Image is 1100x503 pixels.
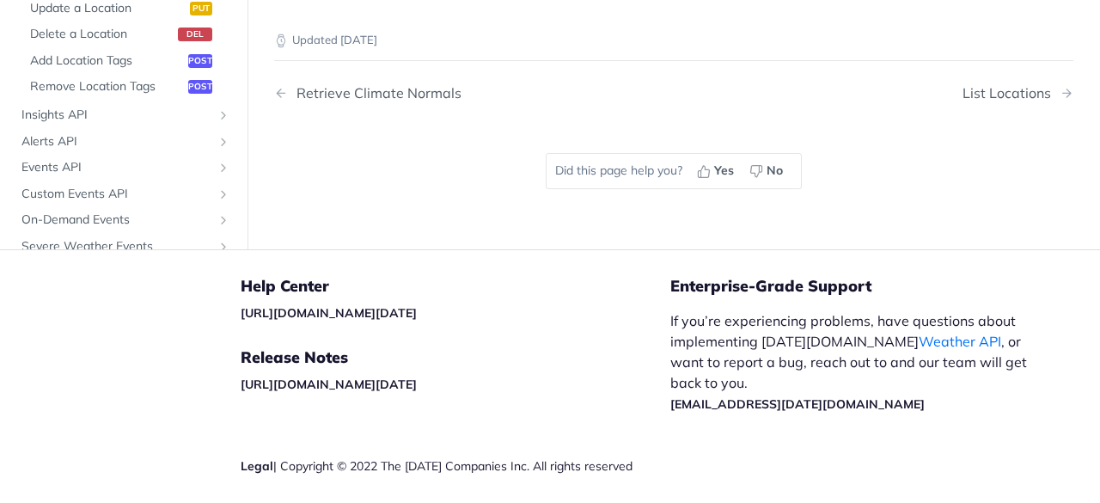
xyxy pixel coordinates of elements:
[767,162,783,180] span: No
[13,102,235,128] a: Insights APIShow subpages for Insights API
[743,158,792,184] button: No
[670,396,925,412] a: [EMAIL_ADDRESS][DATE][DOMAIN_NAME]
[217,240,230,254] button: Show subpages for Severe Weather Events
[217,108,230,122] button: Show subpages for Insights API
[274,85,617,101] a: Previous Page: Retrieve Climate Normals
[217,135,230,149] button: Show subpages for Alerts API
[962,85,1073,101] a: Next Page: List Locations
[241,347,670,368] h5: Release Notes
[13,234,235,260] a: Severe Weather EventsShow subpages for Severe Weather Events
[21,159,212,176] span: Events API
[178,28,212,41] span: del
[288,85,461,101] div: Retrieve Climate Normals
[241,457,670,475] div: | Copyright © 2022 The [DATE] Companies Inc. All rights reserved
[217,161,230,175] button: Show subpages for Events API
[241,458,273,474] a: Legal
[217,213,230,227] button: Show subpages for On-Demand Events
[30,26,174,43] span: Delete a Location
[241,305,417,321] a: [URL][DOMAIN_NAME][DATE]
[30,78,184,95] span: Remove Location Tags
[21,238,212,255] span: Severe Weather Events
[188,80,212,94] span: post
[13,129,235,155] a: Alerts APIShow subpages for Alerts API
[21,212,212,229] span: On-Demand Events
[13,207,235,233] a: On-Demand EventsShow subpages for On-Demand Events
[274,32,1073,49] p: Updated [DATE]
[21,74,235,100] a: Remove Location Tagspost
[241,377,417,392] a: [URL][DOMAIN_NAME][DATE]
[274,68,1073,119] nav: Pagination Controls
[13,181,235,207] a: Custom Events APIShow subpages for Custom Events API
[21,48,235,74] a: Add Location Tagspost
[691,158,743,184] button: Yes
[190,2,212,15] span: put
[21,186,212,203] span: Custom Events API
[30,52,184,70] span: Add Location Tags
[670,310,1030,414] p: If you’re experiencing problems, have questions about implementing [DATE][DOMAIN_NAME] , or want ...
[962,85,1060,101] div: List Locations
[714,162,734,180] span: Yes
[21,21,235,47] a: Delete a Locationdel
[546,153,802,189] div: Did this page help you?
[670,276,1057,297] h5: Enterprise-Grade Support
[217,187,230,201] button: Show subpages for Custom Events API
[21,133,212,150] span: Alerts API
[13,155,235,181] a: Events APIShow subpages for Events API
[919,333,1001,350] a: Weather API
[188,54,212,68] span: post
[21,107,212,124] span: Insights API
[241,276,670,297] h5: Help Center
